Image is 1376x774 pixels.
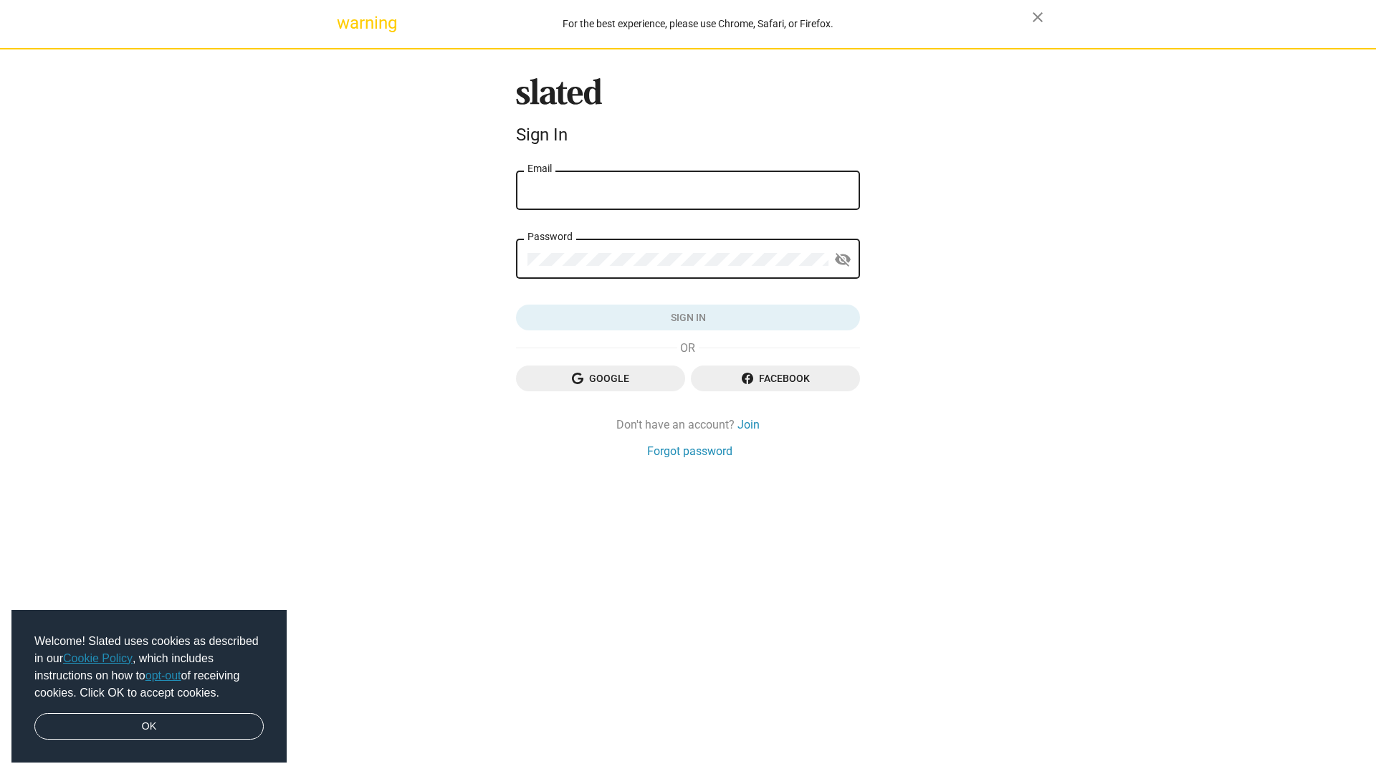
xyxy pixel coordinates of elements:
a: Join [737,417,760,432]
button: Google [516,365,685,391]
span: Facebook [702,365,849,391]
button: Show password [828,246,857,274]
mat-icon: visibility_off [834,249,851,271]
a: opt-out [145,669,181,682]
div: Sign In [516,125,860,145]
mat-icon: warning [337,14,354,32]
a: Cookie Policy [63,652,133,664]
a: Forgot password [647,444,732,459]
div: cookieconsent [11,610,287,763]
sl-branding: Sign In [516,78,860,151]
mat-icon: close [1029,9,1046,26]
button: Facebook [691,365,860,391]
div: Don't have an account? [516,417,860,432]
span: Welcome! Slated uses cookies as described in our , which includes instructions on how to of recei... [34,633,264,702]
div: For the best experience, please use Chrome, Safari, or Firefox. [364,14,1032,34]
span: Google [527,365,674,391]
a: dismiss cookie message [34,713,264,740]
